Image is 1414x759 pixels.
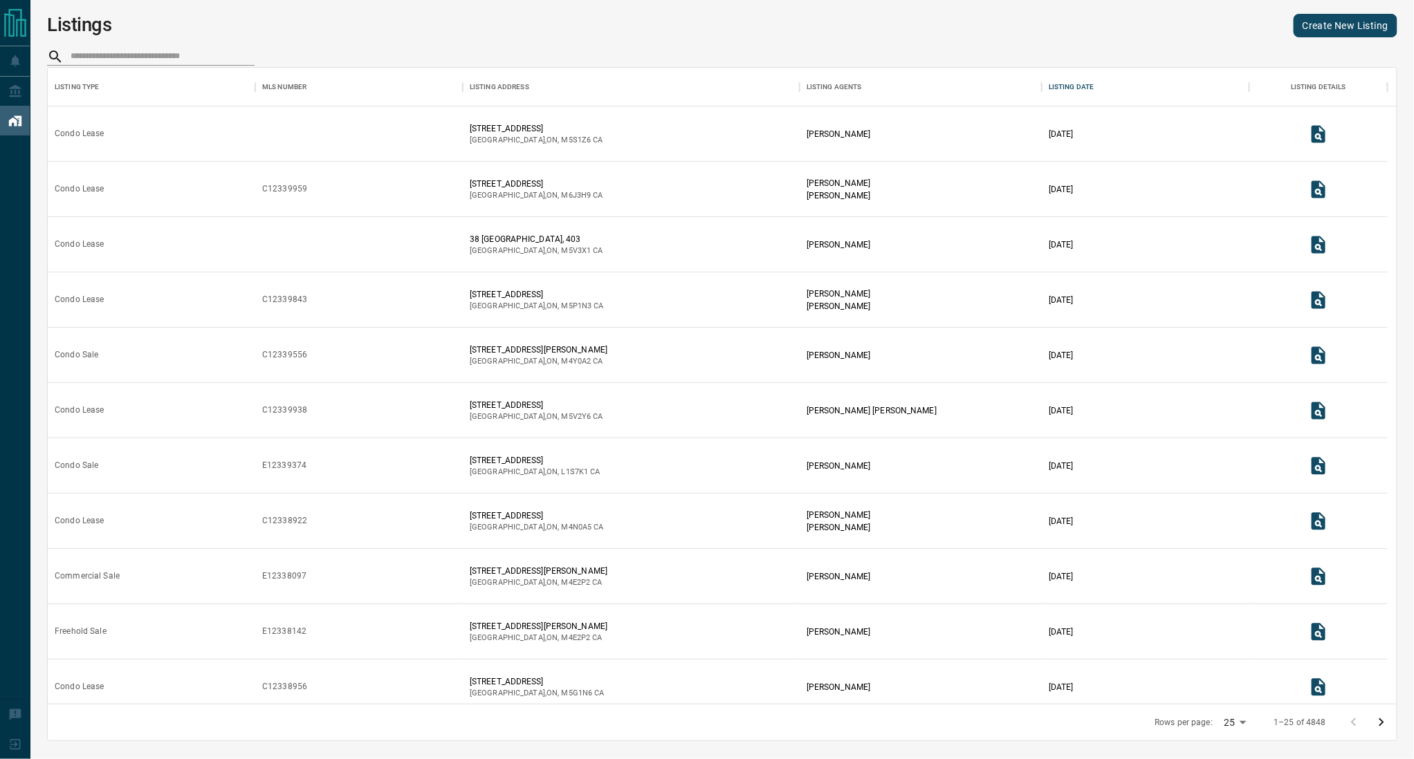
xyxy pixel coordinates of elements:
[55,238,104,250] div: Condo Lease
[1049,238,1074,251] p: [DATE]
[1218,713,1251,733] div: 25
[470,675,605,688] p: [STREET_ADDRESS]
[262,349,307,361] div: C12339556
[807,626,870,638] p: [PERSON_NAME]
[262,294,307,306] div: C12339843
[1305,341,1332,369] button: View Listing Details
[55,515,104,527] div: Condo Lease
[470,688,605,699] p: [GEOGRAPHIC_DATA] , ON , CA
[470,399,603,411] p: [STREET_ADDRESS]
[562,135,591,144] span: m5s1z6
[48,68,255,106] div: Listing Type
[262,570,306,582] div: E12338097
[55,294,104,306] div: Condo Lease
[807,189,870,202] p: [PERSON_NAME]
[470,411,603,422] p: [GEOGRAPHIC_DATA] , ON , CA
[807,349,870,362] p: [PERSON_NAME]
[807,404,937,417] p: [PERSON_NAME] [PERSON_NAME]
[1368,709,1395,736] button: Go to next page
[807,521,870,534] p: [PERSON_NAME]
[55,681,104,693] div: Condo Lease
[262,404,307,416] div: C12339938
[562,578,591,587] span: m4e2p2
[1049,294,1074,306] p: [DATE]
[55,570,120,582] div: Commercial Sale
[807,681,870,693] p: [PERSON_NAME]
[1305,231,1332,259] button: View Listing Details
[1305,397,1332,424] button: View Listing Details
[470,135,603,146] p: [GEOGRAPHIC_DATA] , ON , CA
[1305,507,1332,535] button: View Listing Details
[470,356,607,367] p: [GEOGRAPHIC_DATA] , ON , CA
[800,68,1042,106] div: Listing Agents
[562,467,589,476] span: l1s7k1
[262,183,307,195] div: C12339959
[262,681,307,693] div: C12338956
[470,577,607,588] p: [GEOGRAPHIC_DATA] , ON , CA
[470,565,607,577] p: [STREET_ADDRESS][PERSON_NAME]
[807,68,862,106] div: Listing Agents
[1305,120,1332,148] button: View Listing Details
[47,14,112,36] h1: Listings
[1049,404,1074,417] p: [DATE]
[1305,673,1332,701] button: View Listing Details
[1049,570,1074,583] p: [DATE]
[262,515,307,527] div: C12338922
[1049,460,1074,472] p: [DATE]
[470,245,603,256] p: [GEOGRAPHIC_DATA] , ON , CA
[807,288,870,300] p: [PERSON_NAME]
[470,467,600,478] p: [GEOGRAPHIC_DATA] , ON , CA
[1249,68,1388,106] div: Listing Details
[562,412,591,421] span: m5v2y6
[55,460,98,471] div: Condo Sale
[255,68,463,106] div: MLS Number
[470,522,604,533] p: [GEOGRAPHIC_DATA] , ON , CA
[1049,68,1094,106] div: Listing Date
[1305,618,1332,646] button: View Listing Details
[1049,681,1074,693] p: [DATE]
[562,633,591,642] span: m4e2p2
[1042,68,1249,106] div: Listing Date
[807,238,870,251] p: [PERSON_NAME]
[807,128,870,140] p: [PERSON_NAME]
[55,404,104,416] div: Condo Lease
[807,460,870,472] p: [PERSON_NAME]
[562,246,591,255] span: m5v3x1
[55,183,104,195] div: Condo Lease
[1049,183,1074,196] p: [DATE]
[562,191,591,200] span: m6j3h9
[1155,717,1213,729] p: Rows per page:
[470,233,603,245] p: 38 [GEOGRAPHIC_DATA], 403
[1274,717,1326,729] p: 1–25 of 4848
[470,68,529,106] div: Listing Address
[463,68,800,106] div: Listing Address
[562,688,593,697] span: m5g1n6
[1291,68,1346,106] div: Listing Details
[562,301,592,310] span: m5p1n3
[262,68,306,106] div: MLS Number
[807,177,870,189] p: [PERSON_NAME]
[1305,452,1332,480] button: View Listing Details
[807,570,870,583] p: [PERSON_NAME]
[470,190,603,201] p: [GEOGRAPHIC_DATA] , ON , CA
[55,68,100,106] div: Listing Type
[562,523,592,532] span: m4n0a5
[262,626,306,637] div: E12338142
[470,288,604,301] p: [STREET_ADDRESS]
[55,128,104,140] div: Condo Lease
[1049,626,1074,638] p: [DATE]
[470,301,604,312] p: [GEOGRAPHIC_DATA] , ON , CA
[1305,176,1332,203] button: View Listing Details
[1049,128,1074,140] p: [DATE]
[55,626,107,637] div: Freehold Sale
[470,632,607,644] p: [GEOGRAPHIC_DATA] , ON , CA
[470,122,603,135] p: [STREET_ADDRESS]
[470,454,600,467] p: [STREET_ADDRESS]
[55,349,98,361] div: Condo Sale
[1049,515,1074,527] p: [DATE]
[1294,14,1397,37] a: Create New Listing
[470,509,604,522] p: [STREET_ADDRESS]
[1049,349,1074,362] p: [DATE]
[807,300,870,312] p: [PERSON_NAME]
[470,620,607,632] p: [STREET_ADDRESS][PERSON_NAME]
